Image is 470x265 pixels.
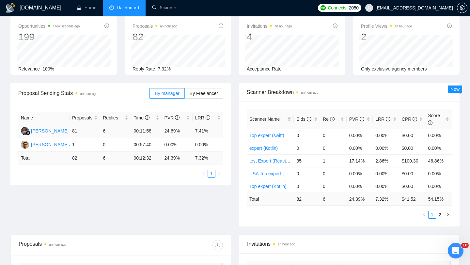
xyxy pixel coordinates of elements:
[320,129,347,142] td: 0
[457,5,467,10] a: setting
[145,115,149,120] span: info-circle
[18,31,80,43] div: 199
[109,5,114,10] span: dashboard
[26,131,30,135] img: gigradar-bm.png
[193,124,223,138] td: 7.41%
[373,180,399,193] td: 0.00%
[208,170,215,178] li: 1
[195,115,210,120] span: LRR
[367,6,371,10] span: user
[278,242,295,246] time: an hour ago
[31,127,79,134] div: [PERSON_NAME] Ayra
[413,117,417,121] span: info-circle
[328,4,347,11] span: Connects:
[160,24,177,28] time: an hour ago
[200,170,208,178] li: Previous Page
[80,92,97,96] time: an hour ago
[215,170,223,178] button: right
[247,31,292,43] div: 4
[296,117,311,122] span: Bids
[294,167,320,180] td: 0
[287,117,291,121] span: filter
[399,180,426,193] td: $0.00
[133,31,178,43] div: 82
[347,193,373,205] td: 24.39 %
[19,240,121,250] div: Proposals
[249,146,278,151] a: expert (Kotlin)
[422,213,426,217] span: left
[249,184,287,189] a: Top expert (Kotlin)
[18,66,40,71] span: Relevance
[193,152,223,164] td: 7.32 %
[70,112,100,124] th: Proposals
[193,138,223,152] td: 0.00%
[202,172,206,176] span: left
[103,114,123,121] span: Replies
[399,167,426,180] td: $0.00
[21,128,79,133] a: NF[PERSON_NAME] Ayra
[425,167,452,180] td: 0.00%
[347,129,373,142] td: 0.00%
[320,142,347,154] td: 0
[361,66,427,71] span: Only exclusive agency members
[247,88,452,96] span: Scanner Breakdown
[249,171,301,176] a: USA Top expert (Angular)
[436,211,444,219] li: 2
[49,243,66,246] time: an hour ago
[361,31,412,43] div: 2
[347,180,373,193] td: 0.00%
[217,172,221,176] span: right
[100,112,131,124] th: Replies
[320,193,347,205] td: 6
[330,117,335,121] span: info-circle
[162,152,193,164] td: 24.39 %
[420,211,428,219] button: left
[373,167,399,180] td: 0.00%
[425,193,452,205] td: 54.15 %
[294,154,320,167] td: 35
[77,5,96,10] a: homeHome
[347,142,373,154] td: 0.00%
[301,91,318,94] time: an hour ago
[100,152,131,164] td: 6
[131,138,162,152] td: 00:57:40
[450,86,460,92] span: New
[190,91,218,96] span: By Freelancer
[375,117,390,122] span: LRR
[213,242,223,248] span: download
[428,113,440,125] span: Score
[347,154,373,167] td: 17.14%
[373,154,399,167] td: 2.86%
[208,170,215,177] a: 1
[399,142,426,154] td: $0.00
[42,66,54,71] span: 100%
[249,133,284,138] a: Top expert (swift)
[152,5,176,10] a: searchScanner
[444,211,452,219] li: Next Page
[429,211,436,218] a: 1
[158,66,171,71] span: 7.32%
[402,117,417,122] span: CPR
[333,23,337,28] span: info-circle
[53,24,80,28] time: a few seconds ago
[320,154,347,167] td: 1
[294,129,320,142] td: 0
[425,142,452,154] td: 0.00%
[247,240,451,248] span: Invitations
[206,115,210,120] span: info-circle
[70,138,100,152] td: 1
[307,117,311,121] span: info-circle
[219,23,223,28] span: info-circle
[21,141,29,149] img: DH
[200,170,208,178] button: left
[320,167,347,180] td: 0
[117,5,139,10] span: Dashboard
[247,22,292,30] span: Invitations
[133,22,178,30] span: Proposals
[395,24,412,28] time: an hour ago
[247,66,282,71] span: Acceptance Rate
[436,211,444,218] a: 2
[104,23,109,28] span: info-circle
[162,124,193,138] td: 24.69%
